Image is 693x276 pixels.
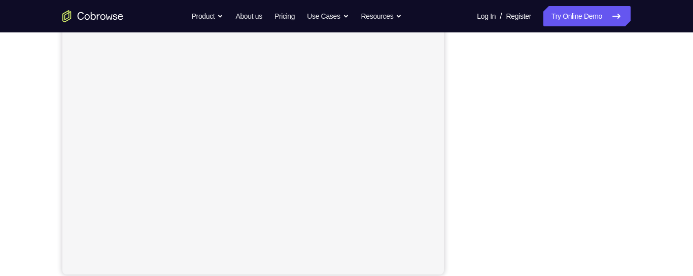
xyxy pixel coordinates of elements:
button: Use Cases [307,6,349,26]
a: Register [506,6,531,26]
a: About us [235,6,262,26]
span: / [500,10,502,22]
a: Pricing [274,6,295,26]
a: Log In [477,6,496,26]
a: Go to the home page [62,10,123,22]
a: Try Online Demo [543,6,631,26]
button: Product [192,6,224,26]
button: Resources [361,6,402,26]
